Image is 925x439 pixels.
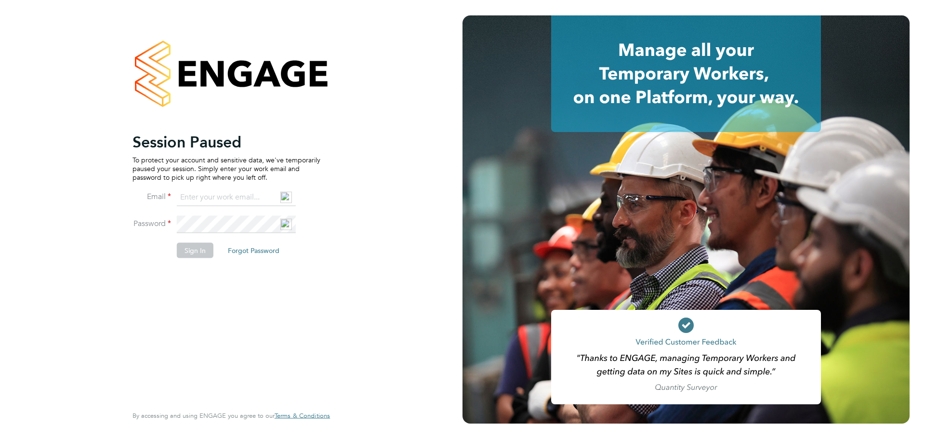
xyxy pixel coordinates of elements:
p: To protect your account and sensitive data, we've temporarily paused your session. Simply enter y... [132,155,320,182]
span: By accessing and using ENGAGE you agree to our [132,412,330,420]
button: Forgot Password [220,242,287,258]
img: npw-badge-icon-locked.svg [280,218,292,230]
label: Password [132,218,171,228]
input: Enter your work email... [177,189,296,206]
button: Sign In [177,242,213,258]
span: Terms & Conditions [275,412,330,420]
a: Terms & Conditions [275,412,330,420]
img: npw-badge-icon-locked.svg [280,191,292,203]
label: Email [132,191,171,201]
h2: Session Paused [132,132,320,151]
